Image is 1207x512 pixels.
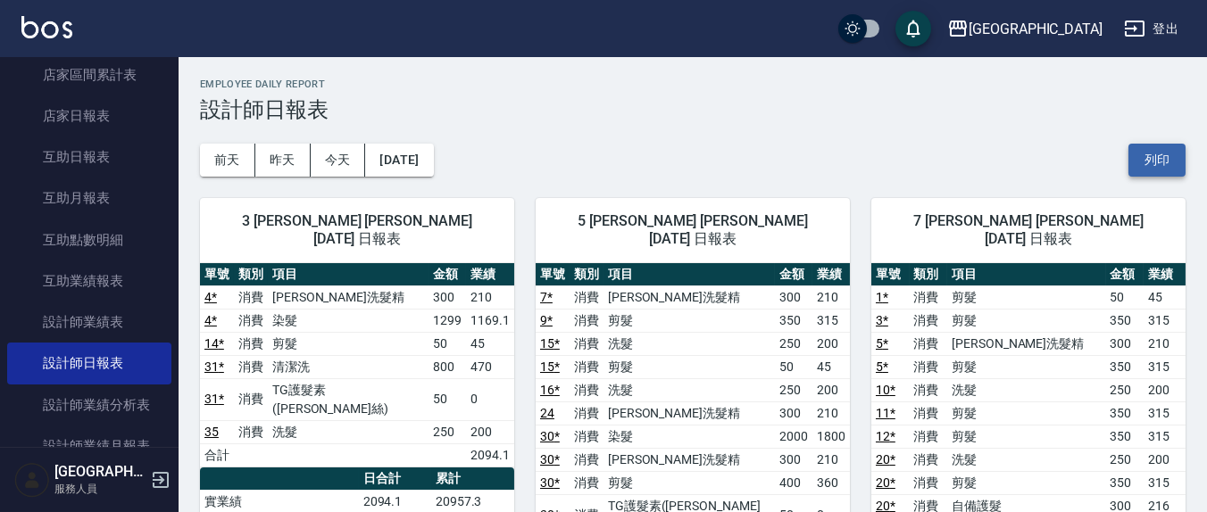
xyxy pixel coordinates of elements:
th: 項目 [268,263,429,286]
td: 200 [812,332,850,355]
td: 50 [429,332,466,355]
td: 消費 [234,332,268,355]
td: 消費 [570,448,603,471]
td: 50 [1106,285,1145,309]
td: [PERSON_NAME]洗髮精 [947,332,1105,355]
span: 5 [PERSON_NAME] [PERSON_NAME] [DATE] 日報表 [557,212,828,248]
button: save [895,11,931,46]
td: [PERSON_NAME]洗髮精 [603,448,776,471]
td: 剪髮 [947,425,1105,448]
button: [DATE] [365,144,433,177]
td: 2000 [775,425,812,448]
td: 400 [775,471,812,494]
button: 昨天 [255,144,311,177]
a: 店家日報表 [7,95,171,136]
td: 1800 [812,425,850,448]
td: 洗髮 [268,420,429,443]
td: 消費 [910,425,948,448]
td: 剪髮 [603,471,776,494]
td: 洗髮 [603,378,776,401]
td: 染髮 [268,309,429,332]
td: 300 [775,448,812,471]
td: 剪髮 [603,355,776,378]
td: [PERSON_NAME]洗髮精 [603,285,776,309]
td: 1169.1 [466,309,514,332]
div: [GEOGRAPHIC_DATA] [969,18,1103,40]
td: 染髮 [603,425,776,448]
td: 合計 [200,443,234,467]
td: 250 [429,420,466,443]
td: 350 [1106,471,1145,494]
td: 210 [812,401,850,425]
td: 315 [1144,355,1186,378]
td: 消費 [570,401,603,425]
td: 剪髮 [947,309,1105,332]
td: 消費 [910,378,948,401]
td: 50 [429,378,466,420]
td: 剪髮 [947,401,1105,425]
td: 250 [1106,448,1145,471]
th: 業績 [1144,263,1186,286]
a: 設計師業績月報表 [7,425,171,467]
td: 800 [429,355,466,378]
td: 300 [429,285,466,309]
td: 350 [1106,309,1145,332]
td: 0 [466,378,514,420]
td: 消費 [234,285,268,309]
th: 業績 [812,263,850,286]
button: 列印 [1128,144,1186,177]
th: 單號 [536,263,570,286]
h2: Employee Daily Report [200,78,1186,90]
td: 250 [775,378,812,401]
td: 470 [466,355,514,378]
td: 210 [812,285,850,309]
button: [GEOGRAPHIC_DATA] [940,11,1110,47]
th: 類別 [910,263,948,286]
th: 項目 [947,263,1105,286]
td: [PERSON_NAME]洗髮精 [603,401,776,425]
td: 200 [1144,378,1186,401]
td: 消費 [570,425,603,448]
img: Logo [21,16,72,38]
td: 剪髮 [268,332,429,355]
td: 210 [1144,332,1186,355]
th: 項目 [603,263,776,286]
a: 設計師日報表 [7,343,171,384]
td: 清潔洗 [268,355,429,378]
td: 200 [466,420,514,443]
th: 金額 [1106,263,1145,286]
td: 300 [775,401,812,425]
td: [PERSON_NAME]洗髮精 [268,285,429,309]
p: 服務人員 [54,481,146,497]
td: 消費 [570,332,603,355]
td: 315 [1144,471,1186,494]
td: 45 [1144,285,1186,309]
td: 250 [1106,378,1145,401]
td: 消費 [570,285,603,309]
td: 45 [466,332,514,355]
td: 315 [1144,401,1186,425]
th: 單號 [871,263,910,286]
table: a dense table [200,263,514,467]
h5: [GEOGRAPHIC_DATA] [54,463,146,481]
a: 35 [204,425,219,439]
th: 累計 [431,467,514,491]
td: 消費 [910,355,948,378]
td: 200 [1144,448,1186,471]
button: 今天 [311,144,366,177]
a: 設計師業績分析表 [7,384,171,425]
td: 消費 [234,378,268,420]
td: 315 [1144,309,1186,332]
td: 消費 [234,309,268,332]
a: 24 [540,406,554,420]
td: 2094.1 [466,443,514,467]
td: 消費 [910,448,948,471]
td: 350 [775,309,812,332]
td: 消費 [910,332,948,355]
a: 互助業績報表 [7,260,171,301]
td: 剪髮 [947,471,1105,494]
td: 45 [812,355,850,378]
td: 消費 [910,285,948,309]
td: 消費 [910,309,948,332]
td: 洗髮 [947,448,1105,471]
